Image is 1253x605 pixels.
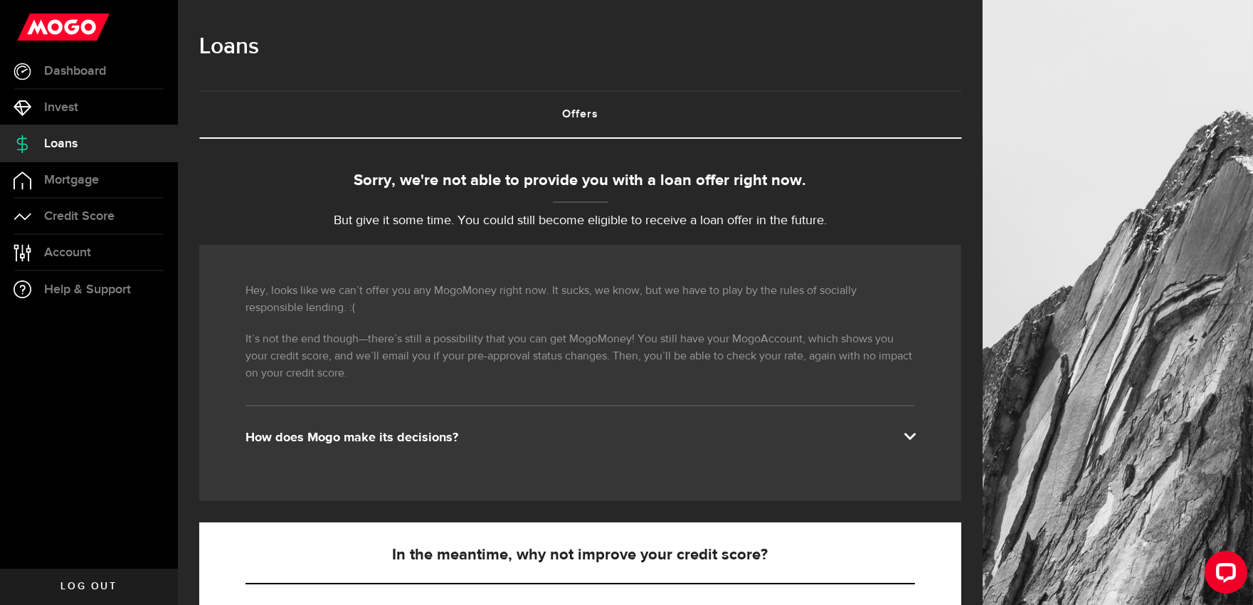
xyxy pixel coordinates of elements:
[245,429,915,446] div: How does Mogo make its decisions?
[44,283,131,296] span: Help & Support
[44,65,106,78] span: Dashboard
[44,210,115,223] span: Credit Score
[245,283,915,317] p: Hey, looks like we can’t offer you any MogoMoney right now. It sucks, we know, but we have to pla...
[199,90,961,139] ul: Tabs Navigation
[44,246,91,259] span: Account
[44,137,78,150] span: Loans
[245,547,915,564] h5: In the meantime, why not improve your credit score?
[245,331,915,382] p: It’s not the end though—there’s still a possibility that you can get MogoMoney! You still have yo...
[44,174,99,186] span: Mortgage
[1193,545,1253,605] iframe: LiveChat chat widget
[60,582,117,591] span: Log out
[199,211,961,231] p: But give it some time. You could still become eligible to receive a loan offer in the future.
[199,92,961,137] a: Offers
[199,28,961,65] h1: Loans
[199,169,961,193] div: Sorry, we're not able to provide you with a loan offer right now.
[44,101,78,114] span: Invest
